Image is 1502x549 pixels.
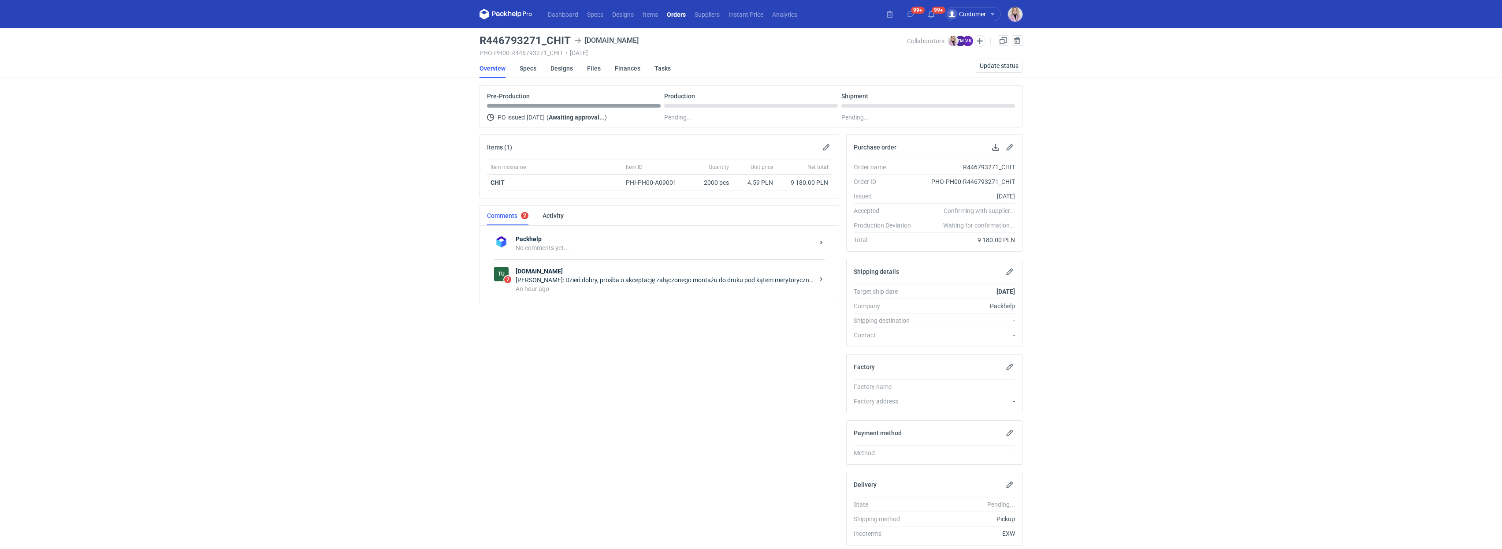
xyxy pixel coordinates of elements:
[854,206,918,215] div: Accepted
[987,501,1015,508] em: Pending...
[854,268,899,275] h2: Shipping details
[974,35,985,47] button: Edit collaborators
[751,164,773,171] span: Unit price
[688,175,732,191] div: 2000 pcs
[948,36,959,46] img: Klaudia Wiśniewska
[626,164,643,171] span: Item ID
[550,59,573,78] a: Designs
[1008,7,1022,22] button: Klaudia Wiśniewska
[918,382,1015,391] div: -
[654,59,671,78] a: Tasks
[487,93,530,100] p: Pre-Production
[918,235,1015,244] div: 9 180.00 PLN
[854,163,918,172] div: Order name
[662,9,690,19] a: Orders
[918,515,1015,523] div: Pickup
[996,288,1015,295] strong: [DATE]
[918,316,1015,325] div: -
[854,287,918,296] div: Target ship date
[487,112,661,123] div: PO issued
[854,529,918,538] div: Incoterms
[549,114,605,121] strong: Awaiting approval...
[638,9,662,19] a: Items
[516,267,814,276] strong: [DOMAIN_NAME]
[990,142,1001,153] button: Download PO
[854,221,918,230] div: Production Deviation
[955,36,966,46] figcaption: EM
[854,429,902,437] h2: Payment method
[736,178,773,187] div: 4.59 PLN
[1004,362,1015,372] button: Edit factory details
[487,144,512,151] h2: Items (1)
[480,35,571,46] h3: R446793271_CHIT
[918,302,1015,310] div: Packhelp
[768,9,802,19] a: Analytics
[918,177,1015,186] div: PHO-PH00-R446793271_CHIT
[943,221,1015,230] em: Waiting for confirmation...
[854,382,918,391] div: Factory name
[480,9,532,19] svg: Packhelp Pro
[626,178,685,187] div: PHI-PH00-A09001
[494,267,509,281] figcaption: Tu
[854,363,875,370] h2: Factory
[918,192,1015,201] div: [DATE]
[583,9,608,19] a: Specs
[574,35,639,46] div: [DOMAIN_NAME]
[903,7,918,21] button: 99+
[516,284,814,293] div: An hour ago
[854,397,918,406] div: Factory address
[491,164,526,171] span: Item nickname
[918,529,1015,538] div: EXW
[587,59,601,78] a: Files
[690,9,724,19] a: Suppliers
[918,397,1015,406] div: -
[709,164,729,171] span: Quantity
[841,93,868,100] p: Shipment
[998,35,1008,46] a: Duplicate
[1004,266,1015,277] button: Edit shipping details
[963,36,973,46] figcaption: MK
[523,213,526,219] div: 2
[947,9,986,19] div: Customer
[854,144,896,151] h2: Purchase order
[945,7,1008,21] button: Customer
[480,59,506,78] a: Overview
[976,59,1022,73] button: Update status
[491,179,505,186] a: CHIT
[494,235,509,249] img: Packhelp
[543,9,583,19] a: Dashboard
[664,93,695,100] p: Production
[1004,428,1015,438] button: Edit payment method
[608,9,638,19] a: Designs
[944,207,1015,214] em: Confirming with supplier...
[504,276,511,283] span: 2
[494,267,509,281] div: Tuby.com.pl
[780,178,828,187] div: 9 180.00 PLN
[854,515,918,523] div: Shipping method
[807,164,828,171] span: Net total
[980,63,1019,69] span: Update status
[724,9,768,19] a: Instant Price
[664,112,692,123] span: Pending...
[547,114,549,121] span: (
[854,448,918,457] div: Method
[821,142,832,153] button: Edit items
[854,192,918,201] div: Issued
[854,500,918,509] div: State
[615,59,640,78] a: Finances
[854,331,918,340] div: Contact
[918,163,1015,172] div: R446793271_CHIT
[516,243,814,252] div: No comments yet...
[480,49,907,56] div: PHO-PH00-R446793271_CHIT [DATE]
[527,112,545,123] span: [DATE]
[854,481,877,488] h2: Delivery
[1012,35,1022,46] button: Cancel order
[841,112,1015,123] div: Pending...
[516,235,814,243] strong: Packhelp
[543,206,564,225] a: Activity
[854,316,918,325] div: Shipping destination
[918,331,1015,340] div: -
